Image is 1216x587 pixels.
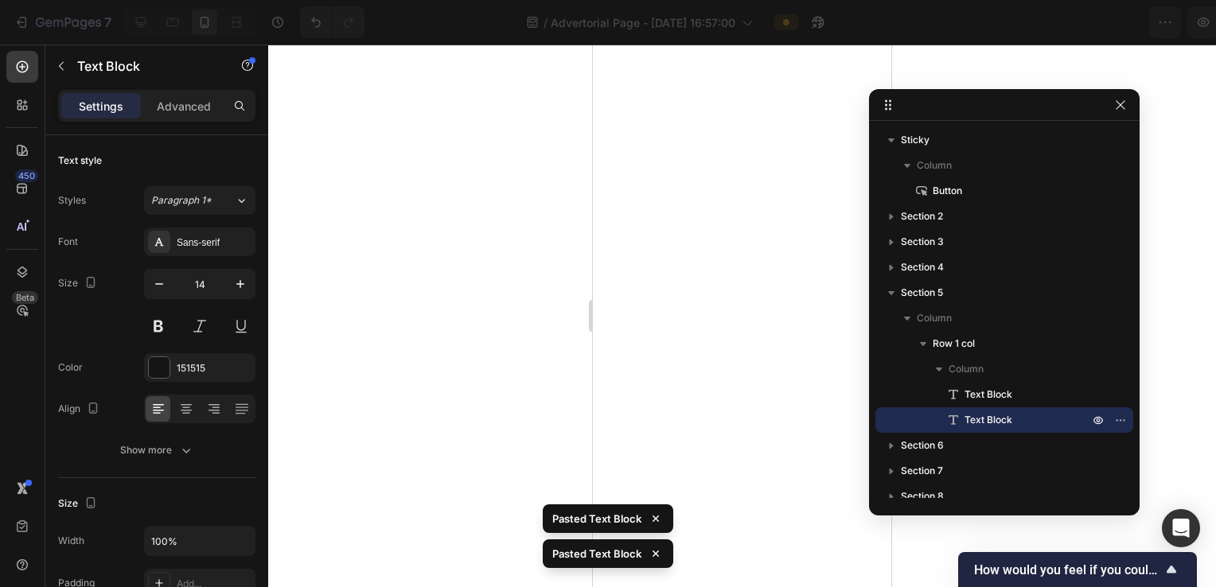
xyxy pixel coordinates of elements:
div: Size [58,493,100,515]
span: Section 6 [901,437,944,453]
span: How would you feel if you could no longer use GemPages? [974,562,1162,577]
button: Show survey - How would you feel if you could no longer use GemPages? [974,560,1181,579]
button: 7 [6,6,119,38]
p: Advanced [157,98,211,115]
div: Beta [12,291,38,304]
div: 450 [15,169,38,182]
div: Sans-serif [177,235,251,250]
p: Text Block [77,56,212,76]
span: Save [1065,16,1091,29]
span: Section 3 [901,234,944,250]
button: Save [1051,6,1104,38]
input: Auto [145,527,255,555]
div: Align [58,398,103,420]
div: Color [58,360,83,375]
div: Open Intercom Messenger [1162,509,1200,547]
span: Section 4 [901,259,944,275]
span: Section 5 [901,285,943,301]
span: Text Block [965,387,1012,402]
p: Settings [79,98,123,115]
div: Undo/Redo [300,6,364,38]
span: Column [949,361,984,377]
span: Paragraph 1* [151,193,212,208]
p: Pasted Text Block [552,546,641,562]
div: 151515 [177,361,251,375]
div: Font [58,235,78,249]
span: Text Block [965,412,1012,428]
button: Paragraph 1* [144,186,255,215]
span: Section 8 [901,488,944,504]
span: Advertorial Page - [DATE] 16:57:00 [551,14,735,31]
span: Sticky [901,132,930,148]
span: Column [917,157,952,173]
span: Row 1 col [933,336,975,352]
span: / [544,14,548,31]
button: Show more [58,436,255,465]
span: Button [933,183,962,199]
iframe: Design area [593,45,891,587]
span: Section 7 [901,463,943,479]
button: Publish [1110,6,1177,38]
p: Pasted Text Block [552,511,641,527]
div: Width [58,534,84,548]
p: 7 [104,13,111,32]
div: Text style [58,154,102,168]
div: Publish [1124,14,1163,31]
div: Show more [120,442,194,458]
div: Size [58,273,100,294]
span: Column [917,310,952,326]
span: Section 2 [901,208,943,224]
div: Styles [58,193,86,208]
